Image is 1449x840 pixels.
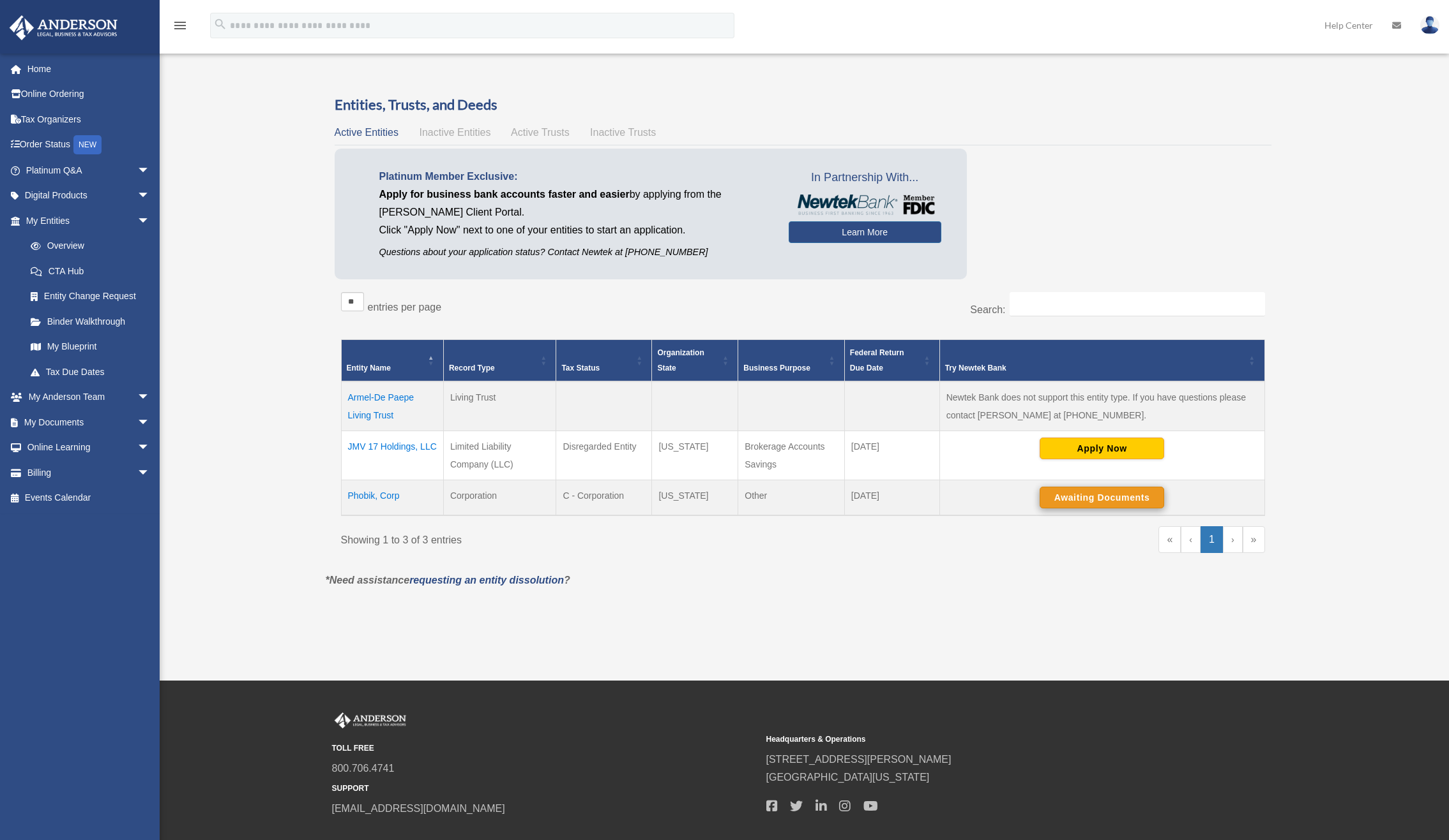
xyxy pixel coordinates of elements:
[379,244,770,260] p: Questions about your application status? Contact Newtek at [PHONE_NUMBER]
[844,339,939,381] th: Federal Return Due Date: Activate to sort
[379,221,770,239] p: Click "Apply Now" next to one of your entities to start an application.
[213,17,227,31] i: search
[6,15,121,40] img: Anderson Advisors Platinum Portal
[341,431,443,480] td: JMV 17 Holdings, LLC
[379,189,630,200] span: Apply for business bank accounts faster and easier
[9,460,169,485] a: Billingarrow_drop_down
[9,82,169,107] a: Online Ordering
[18,258,163,284] a: CTA Hub
[137,158,163,184] span: arrow_drop_down
[443,480,556,515] td: Corporation
[590,127,656,138] span: Inactive Trusts
[1040,438,1164,459] button: Apply Now
[137,183,163,209] span: arrow_drop_down
[18,359,163,385] a: Tax Due Dates
[561,364,600,372] span: Tax Status
[332,712,409,729] img: Anderson Advisors Platinum Portal
[341,526,794,549] div: Showing 1 to 3 of 3 entries
[379,186,770,221] p: by applying from the [PERSON_NAME] Client Portal.
[409,575,564,586] a: requesting an entity dissolution
[9,158,169,183] a: Platinum Q&Aarrow_drop_down
[332,803,505,814] a: [EMAIL_ADDRESS][DOMAIN_NAME]
[419,127,490,138] span: Inactive Entities
[73,135,102,154] div: NEW
[511,127,570,138] span: Active Trusts
[766,772,930,783] a: [GEOGRAPHIC_DATA][US_STATE]
[326,575,570,586] em: *Need assistance ?
[1223,526,1243,553] a: Next
[945,360,1245,376] div: Try Newtek Bank
[738,431,845,480] td: Brokerage Accounts Savings
[9,132,169,158] a: Order StatusNEW
[556,339,652,381] th: Tax Status: Activate to sort
[1420,16,1439,34] img: User Pic
[18,334,163,360] a: My Blueprint
[766,733,1192,746] small: Headquarters & Operations
[766,754,952,765] a: [STREET_ADDRESS][PERSON_NAME]
[652,480,738,515] td: [US_STATE]
[970,304,1005,315] label: Search:
[137,385,163,411] span: arrow_drop_down
[172,22,188,33] a: menu
[341,339,443,381] th: Entity Name: Activate to invert sorting
[789,168,941,188] span: In Partnership With...
[795,195,935,215] img: NewtekBankLogoSM.png
[137,460,163,486] span: arrow_drop_down
[347,364,391,372] span: Entity Name
[556,480,652,515] td: C - Corporation
[332,763,395,774] a: 800.706.4741
[657,348,704,372] span: Organization State
[850,348,904,372] span: Federal Return Due Date
[335,95,1271,115] h3: Entities, Trusts, and Deeds
[379,168,770,186] p: Platinum Member Exclusive:
[341,381,443,431] td: Armel-De Paepe Living Trust
[652,431,738,480] td: [US_STATE]
[443,381,556,431] td: Living Trust
[443,339,556,381] th: Record Type: Activate to sort
[172,18,188,33] i: menu
[738,480,845,515] td: Other
[1158,526,1181,553] a: First
[556,431,652,480] td: Disregarded Entity
[1201,526,1223,553] a: 1
[341,480,443,515] td: Phobik, Corp
[18,284,163,309] a: Entity Change Request
[9,56,169,82] a: Home
[9,183,169,209] a: Digital Productsarrow_drop_down
[1040,487,1164,508] button: Awaiting Documents
[137,409,163,436] span: arrow_drop_down
[743,364,810,372] span: Business Purpose
[137,435,163,461] span: arrow_drop_down
[1243,526,1265,553] a: Last
[335,127,398,138] span: Active Entities
[9,208,163,233] a: My Entitiesarrow_drop_down
[1181,526,1201,553] a: Previous
[18,309,163,334] a: Binder Walkthrough
[9,485,169,511] a: Events Calendar
[738,339,845,381] th: Business Purpose: Activate to sort
[137,208,163,234] span: arrow_drop_down
[652,339,738,381] th: Organization State: Activate to sort
[449,364,495,372] span: Record Type
[939,381,1264,431] td: Newtek Bank does not support this entity type. If you have questions please contact [PERSON_NAME]...
[368,302,442,313] label: entries per page
[844,480,939,515] td: [DATE]
[9,435,169,461] a: Online Learningarrow_drop_down
[18,233,156,259] a: Overview
[844,431,939,480] td: [DATE]
[9,409,169,435] a: My Documentsarrow_drop_down
[9,385,169,410] a: My Anderson Teamarrow_drop_down
[332,742,757,755] small: TOLL FREE
[9,107,169,132] a: Tax Organizers
[789,221,941,243] a: Learn More
[443,431,556,480] td: Limited Liability Company (LLC)
[332,782,757,795] small: SUPPORT
[939,339,1264,381] th: Try Newtek Bank : Activate to sort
